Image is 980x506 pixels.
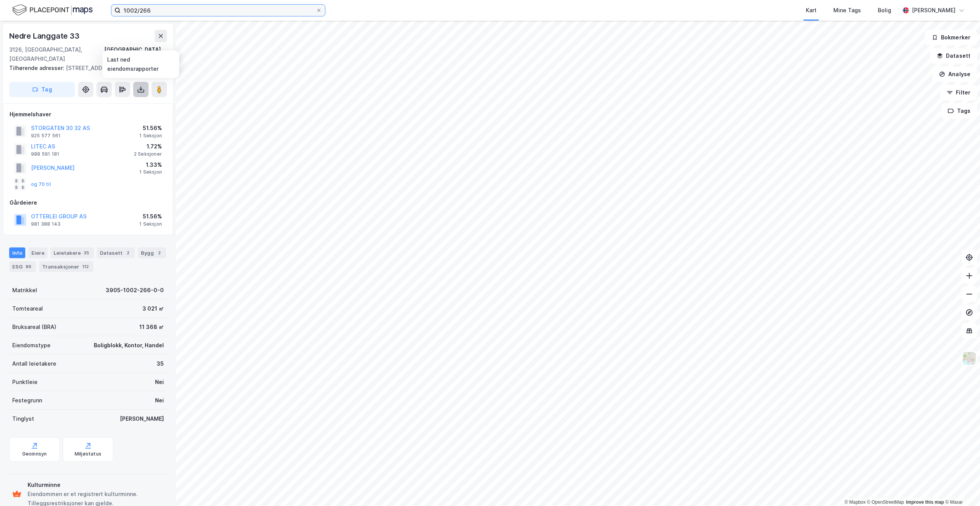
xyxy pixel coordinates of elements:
button: Tags [941,103,977,119]
div: Punktleie [12,377,38,387]
div: Bygg [138,247,166,258]
button: Filter [940,85,977,100]
div: 35 [82,249,91,257]
div: [PERSON_NAME] [912,6,955,15]
div: 51.56% [139,124,162,133]
div: 925 577 561 [31,133,60,139]
div: Nei [155,377,164,387]
div: Leietakere [51,247,94,258]
div: Tinglyst [12,414,34,423]
div: 112 [81,263,90,270]
div: Miljøstatus [75,451,101,457]
img: logo.f888ab2527a4732fd821a326f86c7f29.svg [12,3,93,17]
div: 2 [155,249,163,257]
button: Tag [9,82,75,97]
div: Nei [155,396,164,405]
div: 1 Seksjon [139,169,162,175]
div: Eiendomstype [12,341,51,350]
div: [STREET_ADDRESS] [9,63,161,73]
button: Analyse [933,67,977,82]
div: Kulturminne [28,480,164,490]
div: Geoinnsyn [22,451,47,457]
div: Transaksjoner [39,261,93,272]
div: ESG [9,261,36,272]
iframe: Chat Widget [942,469,980,506]
div: 3 021 ㎡ [142,304,164,313]
div: Mine Tags [833,6,861,15]
div: Boligblokk, Kontor, Handel [94,341,164,350]
div: 35 [157,359,164,368]
div: 3905-1002-266-0-0 [106,286,164,295]
div: 2 Seksjoner [134,151,162,157]
div: Bruksareal (BRA) [12,322,56,332]
div: 981 388 143 [31,221,60,227]
div: Festegrunn [12,396,42,405]
div: Hjemmelshaver [10,110,167,119]
div: 86 [24,263,33,270]
div: 11 368 ㎡ [139,322,164,332]
div: Tomteareal [12,304,43,313]
div: 1 Seksjon [139,133,162,139]
div: Matrikkel [12,286,37,295]
div: [PERSON_NAME] [120,414,164,423]
input: Søk på adresse, matrikkel, gårdeiere, leietakere eller personer [121,5,316,16]
div: 1 Seksjon [139,221,162,227]
div: 2 [124,249,132,257]
div: Antall leietakere [12,359,56,368]
button: Datasett [930,48,977,63]
div: Datasett [97,247,135,258]
a: OpenStreetMap [867,499,904,505]
button: Bokmerker [925,30,977,45]
img: Z [962,351,977,366]
div: Kart [806,6,817,15]
div: 51.56% [139,212,162,221]
div: Info [9,247,25,258]
div: Gårdeiere [10,198,167,207]
div: Bolig [878,6,891,15]
div: 1.33% [139,160,162,169]
a: Mapbox [844,499,866,505]
div: Kontrollprogram for chat [942,469,980,506]
a: Improve this map [906,499,944,505]
div: Eiere [28,247,47,258]
div: Nedre Langgate 33 [9,30,81,42]
div: 988 591 181 [31,151,59,157]
span: Tilhørende adresser: [9,65,66,71]
div: 1.72% [134,142,162,151]
div: 3126, [GEOGRAPHIC_DATA], [GEOGRAPHIC_DATA] [9,45,104,63]
div: [GEOGRAPHIC_DATA], 1002/266 [104,45,167,63]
